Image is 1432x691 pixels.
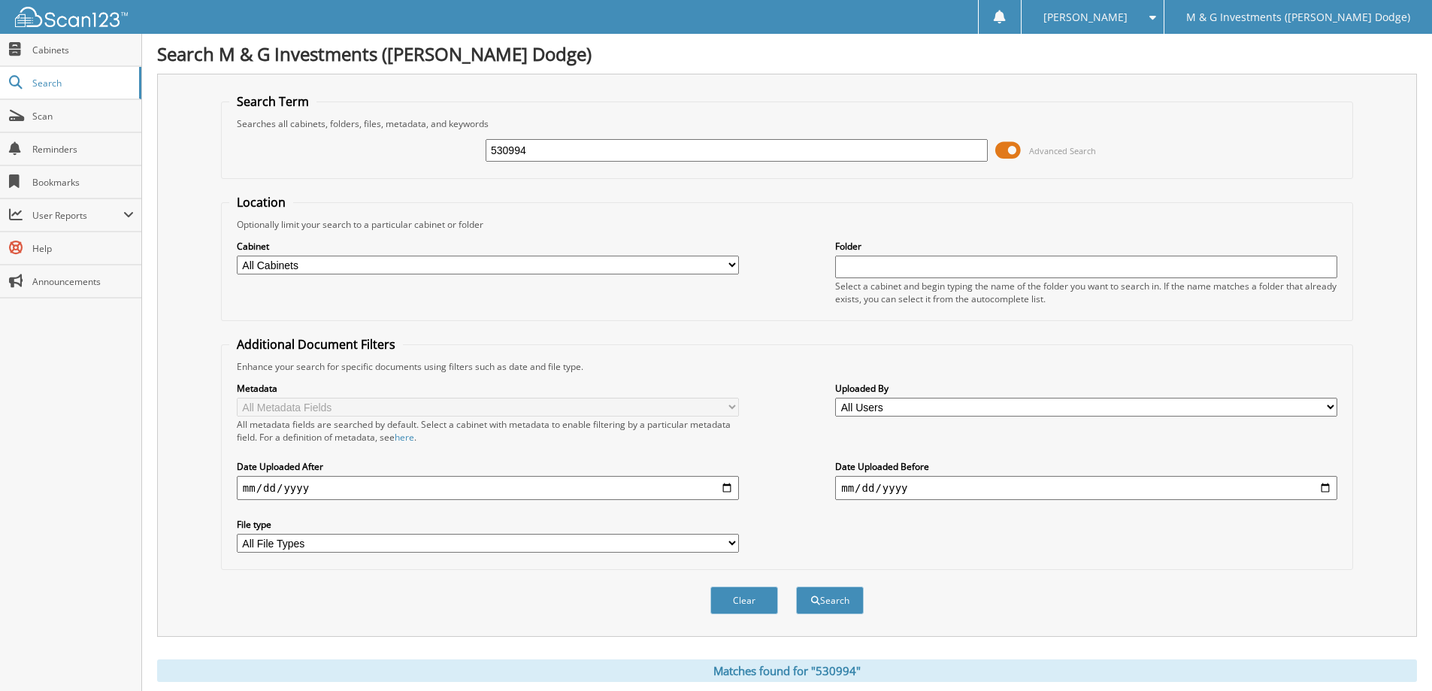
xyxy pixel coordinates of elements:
label: Date Uploaded After [237,460,739,473]
span: M & G Investments ([PERSON_NAME] Dodge) [1186,13,1410,22]
label: Date Uploaded Before [835,460,1337,473]
input: start [237,476,739,500]
div: Optionally limit your search to a particular cabinet or folder [229,218,1345,231]
label: File type [237,518,739,531]
h1: Search M & G Investments ([PERSON_NAME] Dodge) [157,41,1417,66]
span: Cabinets [32,44,134,56]
span: Search [32,77,132,89]
span: Help [32,242,134,255]
span: Announcements [32,275,134,288]
span: Scan [32,110,134,123]
button: Search [796,586,864,614]
label: Uploaded By [835,382,1337,395]
div: Select a cabinet and begin typing the name of the folder you want to search in. If the name match... [835,280,1337,305]
img: scan123-logo-white.svg [15,7,128,27]
legend: Additional Document Filters [229,336,403,353]
span: User Reports [32,209,123,222]
a: here [395,431,414,444]
div: Enhance your search for specific documents using filters such as date and file type. [229,360,1345,373]
span: Advanced Search [1029,145,1096,156]
label: Metadata [237,382,739,395]
label: Folder [835,240,1337,253]
legend: Location [229,194,293,211]
label: Cabinet [237,240,739,253]
span: Bookmarks [32,176,134,189]
input: end [835,476,1337,500]
div: Matches found for "530994" [157,659,1417,682]
button: Clear [710,586,778,614]
span: Reminders [32,143,134,156]
span: [PERSON_NAME] [1043,13,1128,22]
legend: Search Term [229,93,316,110]
div: Searches all cabinets, folders, files, metadata, and keywords [229,117,1345,130]
div: All metadata fields are searched by default. Select a cabinet with metadata to enable filtering b... [237,418,739,444]
iframe: Chat Widget [1357,619,1432,691]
